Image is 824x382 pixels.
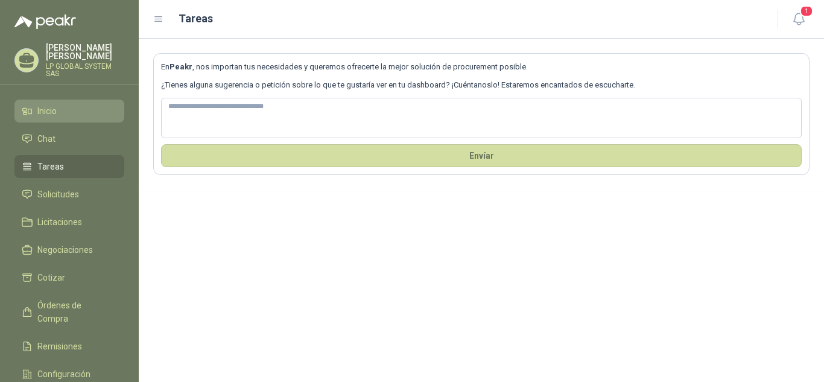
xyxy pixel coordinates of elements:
[37,188,79,201] span: Solicitudes
[14,238,124,261] a: Negociaciones
[37,215,82,229] span: Licitaciones
[14,294,124,330] a: Órdenes de Compra
[37,104,57,118] span: Inicio
[800,5,813,17] span: 1
[37,299,113,325] span: Órdenes de Compra
[46,43,124,60] p: [PERSON_NAME] [PERSON_NAME]
[14,266,124,289] a: Cotizar
[14,335,124,358] a: Remisiones
[161,79,802,91] p: ¿Tienes alguna sugerencia o petición sobre lo que te gustaría ver en tu dashboard? ¡Cuéntanoslo! ...
[37,160,64,173] span: Tareas
[37,243,93,256] span: Negociaciones
[788,8,810,30] button: 1
[37,132,55,145] span: Chat
[14,14,76,29] img: Logo peakr
[14,155,124,178] a: Tareas
[14,127,124,150] a: Chat
[37,368,90,381] span: Configuración
[161,61,802,73] p: En , nos importan tus necesidades y queremos ofrecerte la mejor solución de procurement posible.
[37,340,82,353] span: Remisiones
[14,211,124,234] a: Licitaciones
[37,271,65,284] span: Cotizar
[46,63,124,77] p: LP GLOBAL SYSTEM SAS
[179,10,213,27] h1: Tareas
[161,144,802,167] button: Envíar
[14,100,124,123] a: Inicio
[170,62,192,71] b: Peakr
[14,183,124,206] a: Solicitudes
